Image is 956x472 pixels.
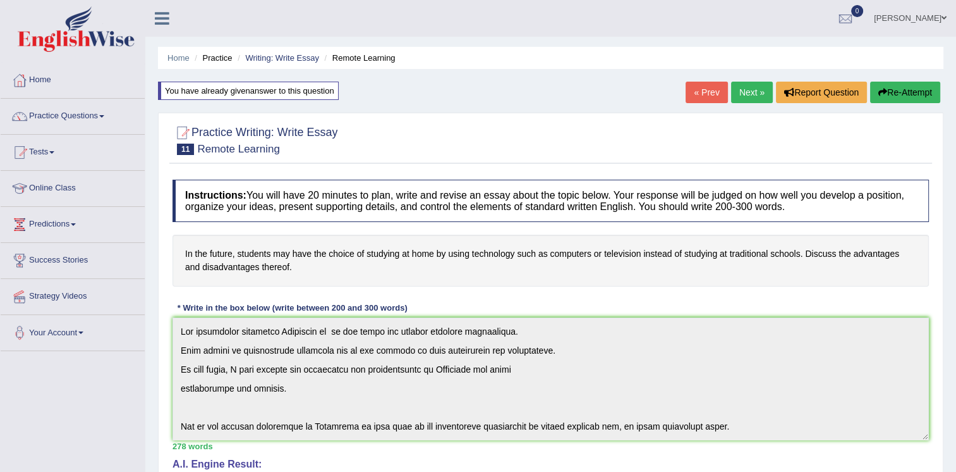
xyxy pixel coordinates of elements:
[1,279,145,311] a: Strategy Videos
[177,144,194,155] span: 11
[172,440,929,452] div: 278 words
[322,52,396,64] li: Remote Learning
[686,82,727,103] a: « Prev
[172,459,929,470] h4: A.I. Engine Result:
[1,243,145,275] a: Success Stories
[185,190,246,201] b: Instructions:
[172,180,929,222] h4: You will have 20 minutes to plan, write and revise an essay about the topic below. Your response ...
[1,315,145,347] a: Your Account
[1,99,145,130] a: Practice Questions
[172,235,929,286] h4: In the future, students may have the choice of studying at home by using technology such as compu...
[1,207,145,239] a: Predictions
[776,82,867,103] button: Report Question
[172,123,337,155] h2: Practice Writing: Write Essay
[870,82,940,103] button: Re-Attempt
[172,302,412,314] div: * Write in the box below (write between 200 and 300 words)
[167,53,190,63] a: Home
[191,52,232,64] li: Practice
[731,82,773,103] a: Next »
[158,82,339,100] div: You have already given answer to this question
[1,171,145,202] a: Online Class
[1,135,145,166] a: Tests
[851,5,864,17] span: 0
[197,143,279,155] small: Remote Learning
[1,63,145,94] a: Home
[245,53,319,63] a: Writing: Write Essay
